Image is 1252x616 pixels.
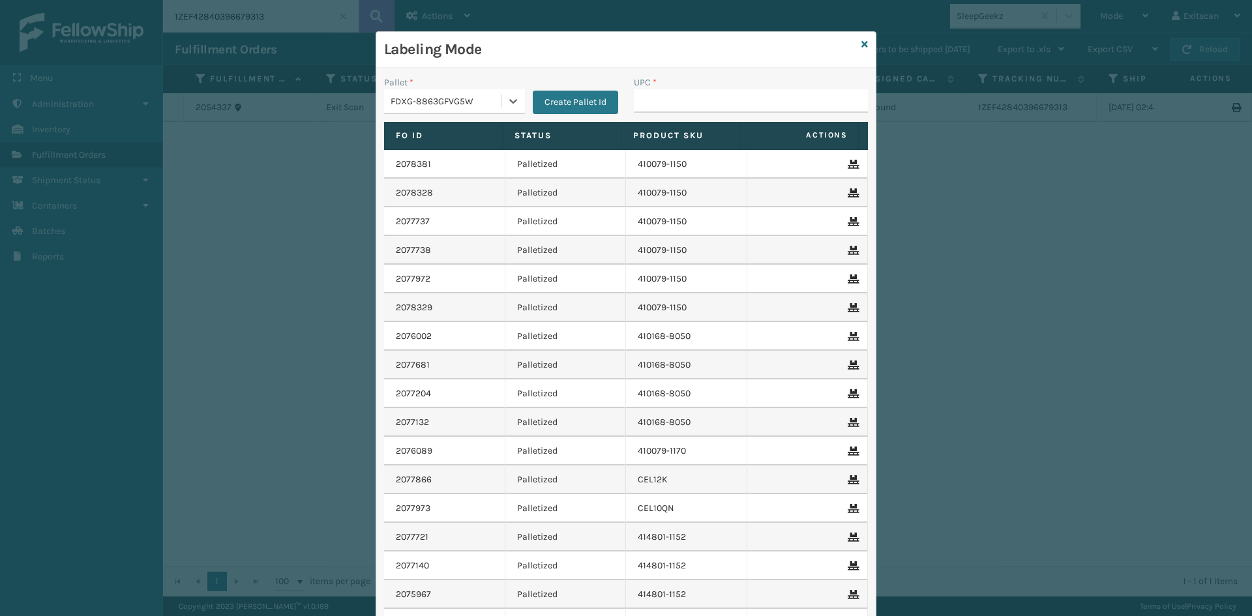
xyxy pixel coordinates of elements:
a: 2077132 [396,416,429,429]
i: Remove From Pallet [848,418,856,427]
i: Remove From Pallet [848,332,856,341]
i: Remove From Pallet [848,561,856,570]
td: 410168-8050 [626,351,747,379]
td: Palletized [505,322,627,351]
td: 410079-1150 [626,179,747,207]
i: Remove From Pallet [848,217,856,226]
a: 2077738 [396,244,431,257]
td: 414801-1152 [626,551,747,580]
a: 2077737 [396,215,430,228]
td: 410168-8050 [626,408,747,437]
i: Remove From Pallet [848,389,856,398]
i: Remove From Pallet [848,504,856,513]
td: 410079-1170 [626,437,747,465]
button: Create Pallet Id [533,91,618,114]
td: Palletized [505,580,627,609]
a: 2077973 [396,502,430,515]
a: 2077721 [396,531,428,544]
i: Remove From Pallet [848,360,856,370]
td: 410079-1150 [626,293,747,322]
label: UPC [634,76,657,89]
td: Palletized [505,207,627,236]
a: 2075967 [396,588,431,601]
span: Actions [744,125,856,146]
td: Palletized [505,523,627,551]
i: Remove From Pallet [848,590,856,599]
td: Palletized [505,494,627,523]
a: 2077972 [396,272,430,286]
h3: Labeling Mode [384,40,856,59]
td: CEL12K [626,465,747,494]
td: Palletized [505,551,627,580]
a: 2077681 [396,359,430,372]
label: Pallet [384,76,413,89]
td: 414801-1152 [626,580,747,609]
td: Palletized [505,265,627,293]
a: 2078328 [396,186,433,199]
label: Fo Id [396,130,490,141]
td: 410079-1150 [626,150,747,179]
td: 410079-1150 [626,236,747,265]
a: 2077204 [396,387,431,400]
i: Remove From Pallet [848,303,856,312]
i: Remove From Pallet [848,188,856,198]
i: Remove From Pallet [848,246,856,255]
label: Product SKU [633,130,728,141]
a: 2076002 [396,330,432,343]
i: Remove From Pallet [848,160,856,169]
td: 410168-8050 [626,322,747,351]
i: Remove From Pallet [848,533,856,542]
a: 2078381 [396,158,431,171]
td: Palletized [505,179,627,207]
td: Palletized [505,465,627,494]
i: Remove From Pallet [848,274,856,284]
td: 410079-1150 [626,207,747,236]
label: Status [514,130,609,141]
i: Remove From Pallet [848,447,856,456]
a: 2077866 [396,473,432,486]
td: Palletized [505,150,627,179]
td: CEL10QN [626,494,747,523]
a: 2077140 [396,559,429,572]
td: 410079-1150 [626,265,747,293]
td: Palletized [505,351,627,379]
td: 414801-1152 [626,523,747,551]
a: 2078329 [396,301,432,314]
td: Palletized [505,408,627,437]
td: Palletized [505,379,627,408]
td: Palletized [505,437,627,465]
a: 2076089 [396,445,432,458]
i: Remove From Pallet [848,475,856,484]
td: Palletized [505,236,627,265]
td: 410168-8050 [626,379,747,408]
td: Palletized [505,293,627,322]
div: FDXG-8863GFVG5W [391,95,502,108]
